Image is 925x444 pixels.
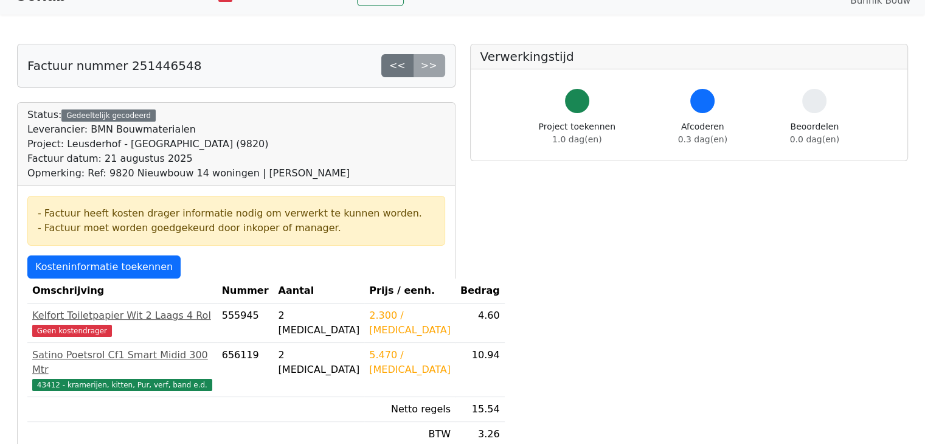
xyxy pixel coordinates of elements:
a: << [381,54,414,77]
div: Afcoderen [678,120,727,146]
div: 2 [MEDICAL_DATA] [279,348,360,377]
div: Status: [27,108,350,181]
div: 2 [MEDICAL_DATA] [279,308,360,338]
div: Kelfort Toiletpapier Wit 2 Laags 4 Rol [32,308,212,323]
span: 43412 - kramerijen, kitten, Pur, verf, band e.d. [32,379,212,391]
th: Nummer [217,279,274,304]
span: 0.3 dag(en) [678,134,727,144]
a: Kelfort Toiletpapier Wit 2 Laags 4 RolGeen kostendrager [32,308,212,338]
td: 555945 [217,304,274,343]
div: Gedeeltelijk gecodeerd [61,109,156,122]
span: 1.0 dag(en) [552,134,601,144]
th: Omschrijving [27,279,217,304]
h5: Factuur nummer 251446548 [27,58,201,73]
div: 2.300 / [MEDICAL_DATA] [369,308,451,338]
h5: Verwerkingstijd [480,49,898,64]
div: - Factuur moet worden goedgekeurd door inkoper of manager. [38,221,435,235]
span: 0.0 dag(en) [790,134,839,144]
td: 656119 [217,343,274,397]
td: 15.54 [456,397,505,422]
th: Prijs / eenh. [364,279,456,304]
div: Leverancier: BMN Bouwmaterialen [27,122,350,137]
div: - Factuur heeft kosten drager informatie nodig om verwerkt te kunnen worden. [38,206,435,221]
div: 5.470 / [MEDICAL_DATA] [369,348,451,377]
div: Satino Poetsrol Cf1 Smart Midid 300 Mtr [32,348,212,377]
td: 10.94 [456,343,505,397]
th: Bedrag [456,279,505,304]
div: Project: Leusderhof - [GEOGRAPHIC_DATA] (9820) [27,137,350,151]
a: Satino Poetsrol Cf1 Smart Midid 300 Mtr43412 - kramerijen, kitten, Pur, verf, band e.d. [32,348,212,392]
td: Netto regels [364,397,456,422]
div: Beoordelen [790,120,839,146]
div: Project toekennen [539,120,615,146]
td: 4.60 [456,304,505,343]
div: Factuur datum: 21 augustus 2025 [27,151,350,166]
th: Aantal [274,279,365,304]
a: Kosteninformatie toekennen [27,255,181,279]
div: Opmerking: Ref: 9820 Nieuwbouw 14 woningen | [PERSON_NAME] [27,166,350,181]
span: Geen kostendrager [32,325,112,337]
